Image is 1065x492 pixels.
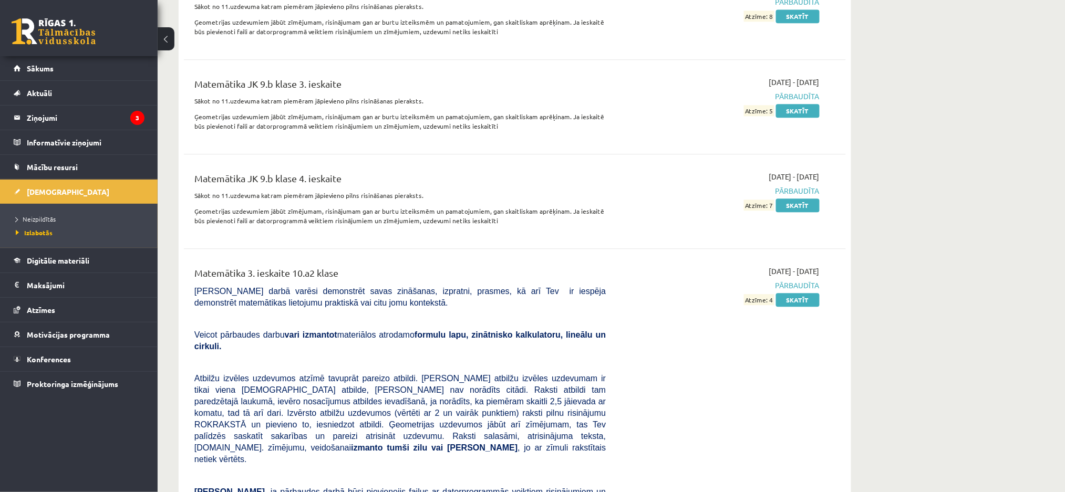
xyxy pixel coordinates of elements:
[14,106,144,130] a: Ziņojumi3
[27,256,89,265] span: Digitālie materiāli
[27,106,144,130] legend: Ziņojumi
[12,18,96,45] a: Rīgas 1. Tālmācības vidusskola
[14,347,144,371] a: Konferences
[387,443,518,452] b: tumši zilu vai [PERSON_NAME]
[194,96,606,106] p: Sākot no 11.uzdevuma katram piemēram jāpievieno pilns risināšanas pieraksts.
[14,180,144,204] a: [DEMOGRAPHIC_DATA]
[27,273,144,297] legend: Maksājumi
[194,191,606,200] p: Sākot no 11.uzdevuma katram piemēram jāpievieno pilns risināšanas pieraksts.
[622,280,820,291] span: Pārbaudīta
[14,56,144,80] a: Sākums
[744,105,774,116] span: Atzīme: 5
[769,77,820,88] span: [DATE] - [DATE]
[194,2,606,11] p: Sākot no 11.uzdevuma katram piemēram jāpievieno pilns risināšanas pieraksts.
[194,206,606,225] p: Ģeometrijas uzdevumiem jābūt zīmējumam, risinājumam gan ar burtu izteiksmēm un pamatojumiem, gan ...
[776,9,820,23] a: Skatīt
[27,130,144,154] legend: Informatīvie ziņojumi
[194,330,606,351] span: Veicot pārbaudes darbu materiālos atrodamo
[285,330,337,339] b: vari izmantot
[194,374,606,464] span: Atbilžu izvēles uzdevumos atzīmē tavuprāt pareizo atbildi. [PERSON_NAME] atbilžu izvēles uzdevuma...
[27,379,118,389] span: Proktoringa izmēģinājums
[27,187,109,196] span: [DEMOGRAPHIC_DATA]
[194,112,606,131] p: Ģeometrijas uzdevumiem jābūt zīmējumam, risinājumam gan ar burtu izteiksmēm un pamatojumiem, gan ...
[130,111,144,125] i: 3
[744,11,774,22] span: Atzīme: 8
[16,228,53,237] span: Izlabotās
[14,372,144,396] a: Proktoringa izmēģinājums
[776,104,820,118] a: Skatīt
[194,287,606,307] span: [PERSON_NAME] darbā varēsi demonstrēt savas zināšanas, izpratni, prasmes, kā arī Tev ir iespēja d...
[27,305,55,315] span: Atzīmes
[776,198,820,212] a: Skatīt
[194,171,606,191] div: Matemātika JK 9.b klase 4. ieskaite
[14,322,144,347] a: Motivācijas programma
[27,354,71,364] span: Konferences
[622,185,820,196] span: Pārbaudīta
[14,155,144,179] a: Mācību resursi
[14,81,144,105] a: Aktuāli
[622,91,820,102] span: Pārbaudīta
[14,298,144,322] a: Atzīmes
[744,294,774,305] span: Atzīme: 4
[14,273,144,297] a: Maksājumi
[16,214,147,224] a: Neizpildītās
[27,330,110,339] span: Motivācijas programma
[776,293,820,307] a: Skatīt
[27,88,52,98] span: Aktuāli
[14,130,144,154] a: Informatīvie ziņojumi
[16,228,147,237] a: Izlabotās
[14,248,144,273] a: Digitālie materiāli
[351,443,382,452] b: izmanto
[769,171,820,182] span: [DATE] - [DATE]
[744,200,774,211] span: Atzīme: 7
[27,162,78,172] span: Mācību resursi
[194,77,606,96] div: Matemātika JK 9.b klase 3. ieskaite
[194,266,606,285] div: Matemātika 3. ieskaite 10.a2 klase
[16,215,56,223] span: Neizpildītās
[769,266,820,277] span: [DATE] - [DATE]
[27,64,54,73] span: Sākums
[194,17,606,36] p: Ģeometrijas uzdevumiem jābūt zīmējumam, risinājumam gan ar burtu izteiksmēm un pamatojumiem, gan ...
